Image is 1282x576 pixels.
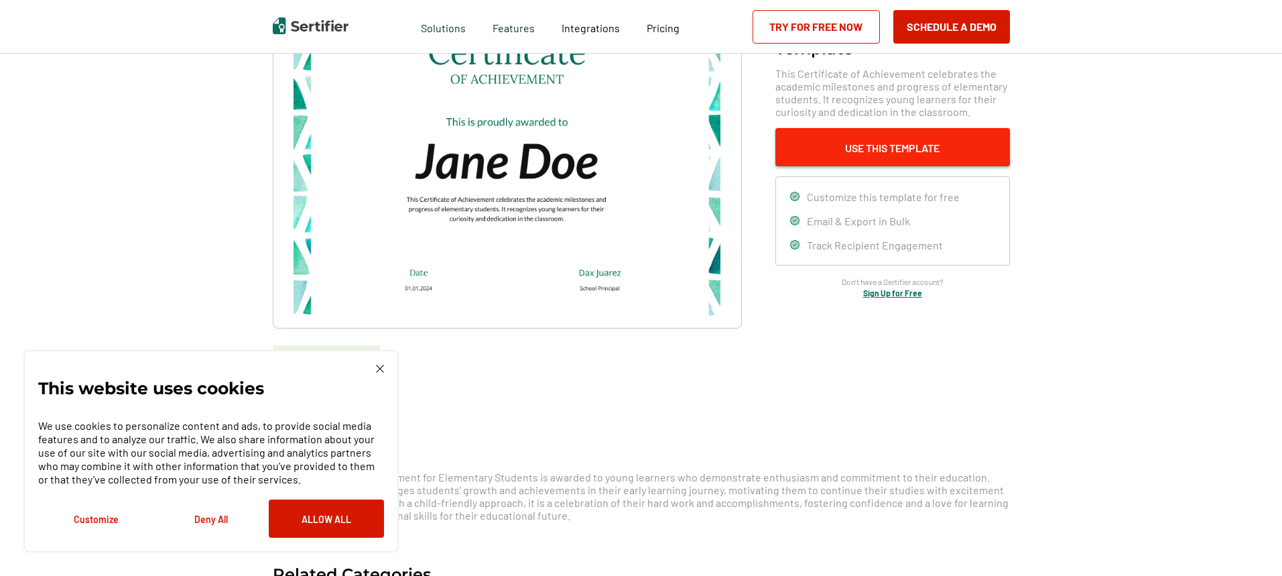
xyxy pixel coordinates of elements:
button: Customize [38,500,153,538]
h1: Certificate of Achievement for Elementary Students Template [775,7,1010,57]
a: Pricing [647,18,680,35]
button: Use This Template [775,128,1010,166]
span: Customize this template for free [807,190,960,203]
span: Features [493,18,535,35]
span: Don’t have a Sertifier account? [842,276,944,288]
span: Track Recipient Engagement [807,239,943,251]
button: Deny All [153,500,269,538]
img: Sertifier | Digital Credentialing Platform [273,17,348,34]
a: Integrations [562,18,620,35]
span: Email & Export in Bulk [807,215,910,227]
span: Pricing [647,21,680,34]
span: This Certificate of Achievement celebrates the academic milestones and progress of elementary stu... [775,67,1010,118]
button: Allow All [269,500,384,538]
iframe: Chat Widget [1215,512,1282,576]
img: Certificate of Achievement for Elementary Students Template [294,17,720,319]
p: We use cookies to personalize content and ads, to provide social media features and to analyze ou... [38,419,384,486]
img: Cookie Popup Close [376,365,384,373]
span: Solutions [421,18,466,35]
p: This website uses cookies [38,382,264,395]
span: The Certificate of Achievement for Elementary Students is awarded to young learners who demonstra... [273,471,1009,522]
span: Integrations [562,21,620,34]
a: Try for Free Now [753,10,880,44]
button: Schedule a Demo [893,10,1010,44]
a: Sign Up for Free [863,288,922,298]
